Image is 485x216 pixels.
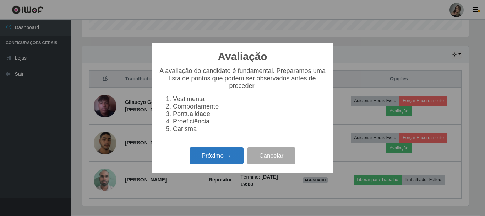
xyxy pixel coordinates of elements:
[159,67,326,90] p: A avaliação do candidato é fundamental. Preparamos uma lista de pontos que podem ser observados a...
[218,50,267,63] h2: Avaliação
[173,125,326,133] li: Carisma
[190,147,244,164] button: Próximo →
[173,103,326,110] li: Comportamento
[173,110,326,118] li: Pontualidade
[247,147,295,164] button: Cancelar
[173,118,326,125] li: Proeficiência
[173,95,326,103] li: Vestimenta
